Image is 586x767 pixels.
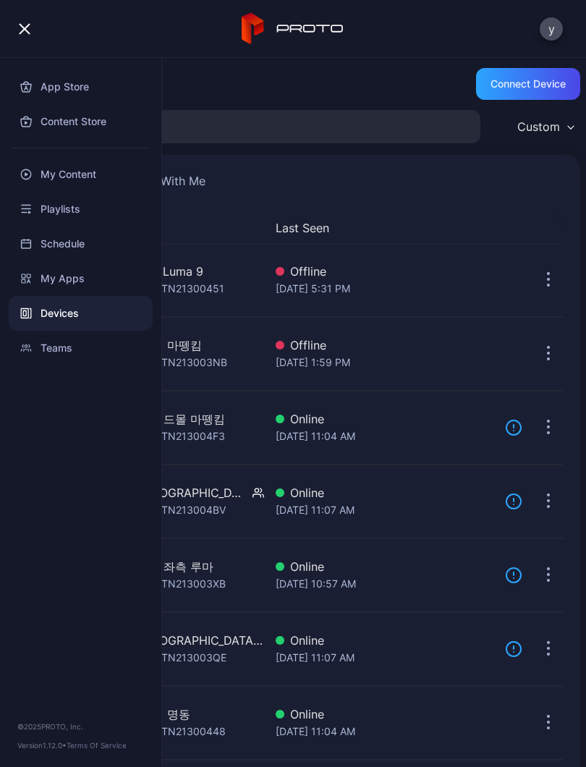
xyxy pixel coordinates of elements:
div: [DATE] 11:07 AM [276,649,493,666]
div: SID: BTTN213004F3 [129,428,225,445]
a: Schedule [9,226,153,261]
a: Devices [9,296,153,331]
div: SID: BTTN21300448 [129,723,226,740]
div: Offline [276,336,493,354]
button: Custom [510,110,580,143]
a: My Apps [9,261,153,296]
div: SID: BTTN213004BV [129,501,226,519]
div: SID: BTTN213003NB [129,354,227,371]
div: Online [276,410,493,428]
div: SID: BTTN213003QE [129,649,226,666]
a: Terms Of Service [67,741,127,750]
a: Playlists [9,192,153,226]
span: Version 1.12.0 • [17,741,67,750]
div: © 2025 PROTO, Inc. [17,721,144,732]
div: SID: BTTN213003XB [129,575,226,593]
a: My Content [9,157,153,192]
button: Last Seen [276,219,488,237]
button: Connect device [476,68,580,100]
div: Online [276,632,493,649]
div: [DATE] 11:04 AM [276,723,493,740]
div: 109호 좌측 루마 [129,558,213,575]
div: [DATE] 10:57 AM [276,575,493,593]
div: 판교점 마뗑킴 [129,336,202,354]
div: 롯데월드몰 마뗑킴 [129,410,225,428]
a: Content Store [9,104,153,139]
div: SID: BTTN21300451 [129,280,224,297]
div: Online [276,558,493,575]
div: Options [534,219,563,237]
div: Proto Luma 9 [129,263,203,280]
div: Update Device [499,219,517,237]
div: Offline [276,263,493,280]
div: [DATE] 11:07 AM [276,501,493,519]
div: Custom [517,119,560,134]
div: Online [276,705,493,723]
button: Shared With Me [116,172,208,195]
a: Teams [9,331,153,365]
div: [DATE] 11:04 AM [276,428,493,445]
div: [DATE] 1:59 PM [276,354,493,371]
div: [DATE] 5:31 PM [276,280,493,297]
div: [DEMOGRAPHIC_DATA] 마뗑킴 1번장비 [129,484,247,501]
a: App Store [9,69,153,104]
div: Connect device [491,78,566,90]
div: Online [276,484,493,501]
button: y [540,17,563,41]
div: [DEMOGRAPHIC_DATA] 마뗑킴 2번장비 [129,632,264,649]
